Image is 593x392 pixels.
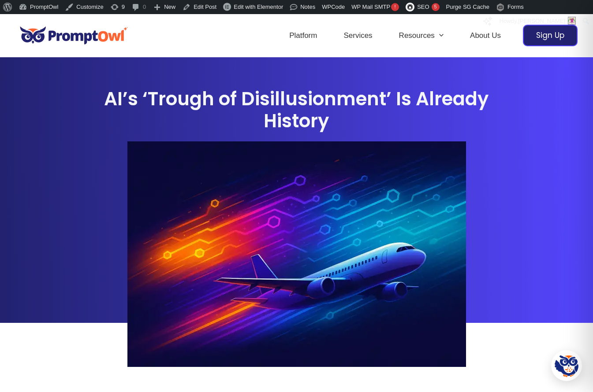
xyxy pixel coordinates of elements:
[386,20,457,51] a: ResourcesMenu Toggle
[523,25,578,46] a: Sign Up
[457,20,514,51] a: About Us
[432,3,440,11] div: 5
[435,20,444,51] span: Menu Toggle
[391,3,399,11] span: !
[417,4,429,10] span: SEO
[555,354,579,378] img: Hootie - PromptOwl AI Assistant
[127,141,466,367] img: AI is moving fast
[496,14,579,28] a: Howdy,
[330,20,385,51] a: Services
[15,20,132,51] img: promptowl.ai logo
[276,20,330,51] a: Platform
[92,88,501,133] h1: AI’s ‘Trough of Disillusionment’ Is Already History
[518,18,565,24] span: [PERSON_NAME]
[234,4,283,10] span: Edit with Elementor
[276,20,514,51] nav: Site Navigation: Header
